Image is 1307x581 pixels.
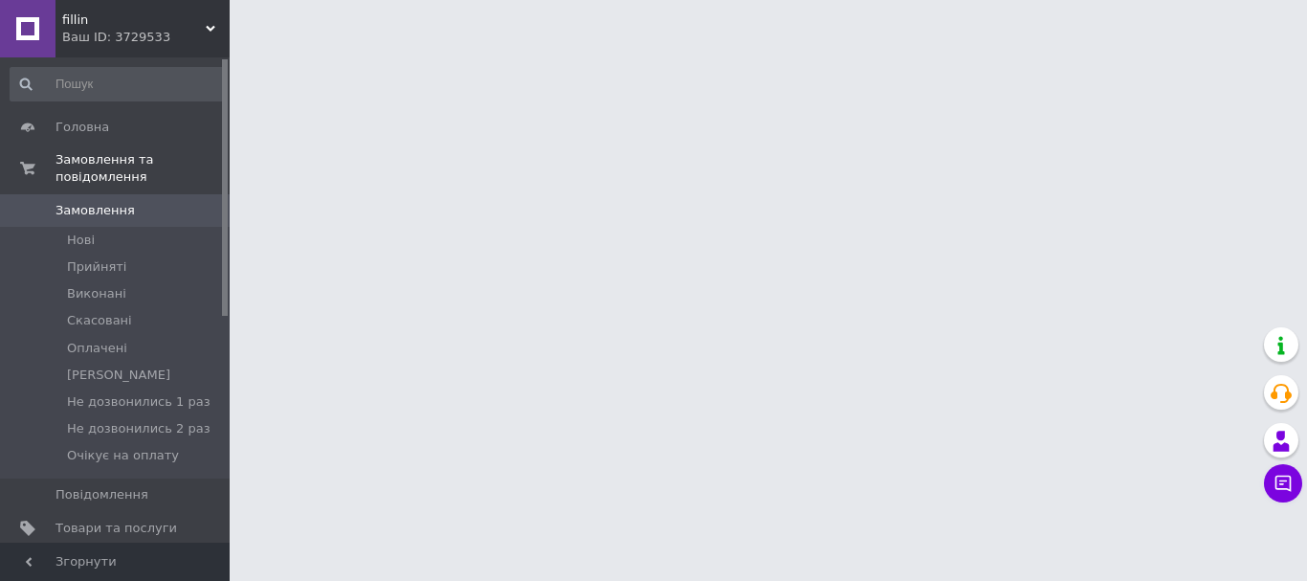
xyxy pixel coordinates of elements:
[62,11,206,29] span: fillin
[55,151,230,186] span: Замовлення та повідомлення
[62,29,230,46] div: Ваш ID: 3729533
[67,340,127,357] span: Оплачені
[67,232,95,249] span: Нові
[55,520,177,537] span: Товари та послуги
[55,202,135,219] span: Замовлення
[1264,464,1302,503] button: Чат з покупцем
[67,258,126,276] span: Прийняті
[67,447,179,464] span: Очікує на оплату
[67,367,170,384] span: [PERSON_NAME]
[55,119,109,136] span: Головна
[67,393,210,411] span: Не дозвонились 1 раз
[55,486,148,503] span: Повідомлення
[67,312,132,329] span: Скасовані
[67,420,210,437] span: Не дозвонились 2 раз
[10,67,226,101] input: Пошук
[67,285,126,302] span: Виконані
